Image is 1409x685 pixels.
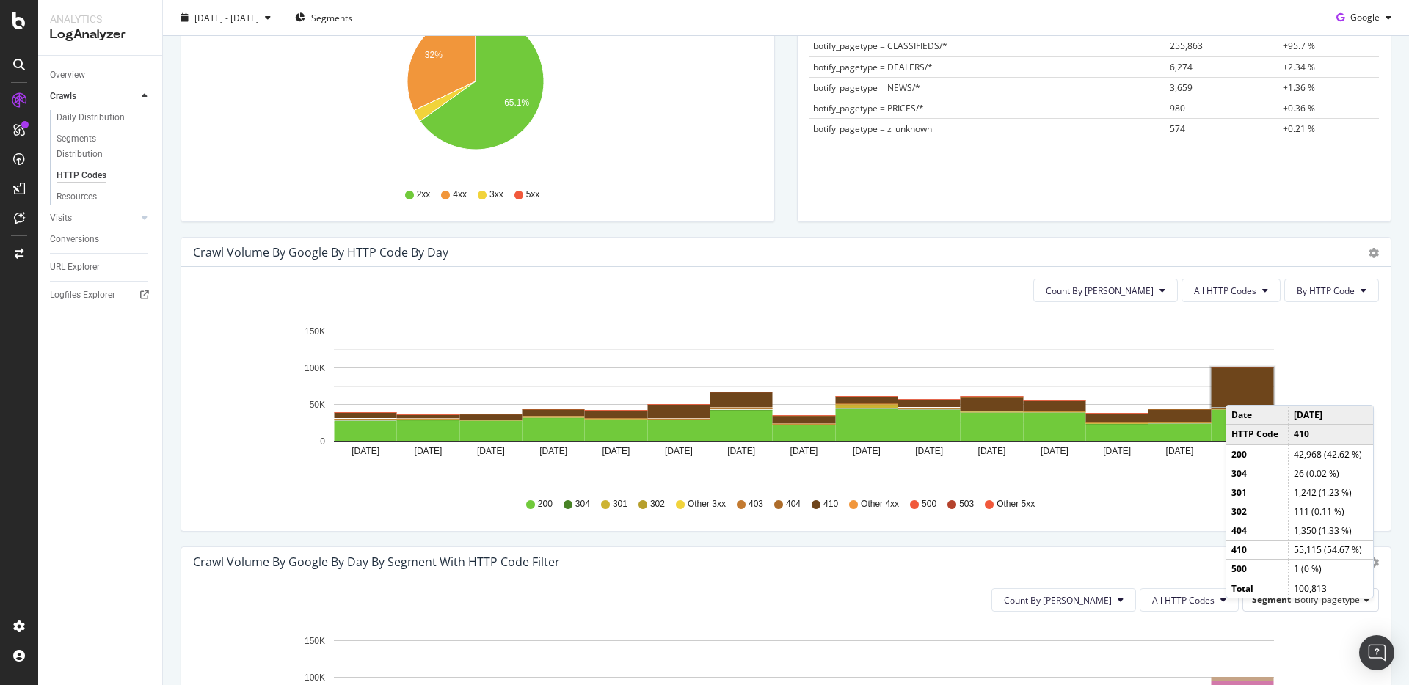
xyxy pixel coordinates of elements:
[477,446,505,456] text: [DATE]
[1297,285,1355,297] span: By HTTP Code
[813,40,947,52] span: botify_pagetype = CLASSIFIEDS/*
[50,287,152,303] a: Logfiles Explorer
[1170,61,1193,73] span: 6,274
[425,50,443,60] text: 32%
[813,102,924,114] span: botify_pagetype = PRICES/*
[1288,425,1373,444] td: 410
[1283,61,1315,73] span: +2.34 %
[1283,40,1315,52] span: +95.7 %
[57,110,125,125] div: Daily Distribution
[305,363,325,373] text: 100K
[861,498,899,510] span: Other 4xx
[1182,279,1281,302] button: All HTTP Codes
[602,446,630,456] text: [DATE]
[417,188,431,201] span: 2xx
[1283,81,1315,94] span: +1.36 %
[1226,502,1288,521] td: 302
[1288,579,1373,598] td: 100,813
[193,314,1368,484] svg: A chart.
[305,673,325,683] text: 100K
[310,400,325,410] text: 50K
[194,11,259,23] span: [DATE] - [DATE]
[1226,541,1288,560] td: 410
[352,446,379,456] text: [DATE]
[57,168,152,183] a: HTTP Codes
[50,260,152,275] a: URL Explorer
[50,232,152,247] a: Conversions
[175,6,277,29] button: [DATE] - [DATE]
[997,498,1035,510] span: Other 5xx
[1170,40,1203,52] span: 255,863
[1284,279,1379,302] button: By HTTP Code
[1166,446,1194,456] text: [DATE]
[978,446,1006,456] text: [DATE]
[50,232,99,247] div: Conversions
[991,588,1136,612] button: Count By [PERSON_NAME]
[50,67,85,83] div: Overview
[1288,541,1373,560] td: 55,115 (54.67 %)
[1226,464,1288,483] td: 304
[1283,102,1315,114] span: +0.36 %
[1283,122,1315,135] span: +0.21 %
[1288,483,1373,502] td: 1,242 (1.23 %)
[1288,502,1373,521] td: 111 (0.11 %)
[1288,560,1373,579] td: 1 (0 %)
[50,210,137,226] a: Visits
[415,446,443,456] text: [DATE]
[489,188,503,201] span: 3xx
[650,498,665,510] span: 302
[193,245,448,260] div: Crawl Volume by google by HTTP Code by Day
[1046,285,1154,297] span: Count By Day
[1140,588,1239,612] button: All HTTP Codes
[922,498,936,510] span: 500
[813,81,920,94] span: botify_pagetype = NEWS/*
[853,446,881,456] text: [DATE]
[57,189,152,205] a: Resources
[749,498,763,510] span: 403
[50,26,150,43] div: LogAnalyzer
[57,168,106,183] div: HTTP Codes
[50,12,150,26] div: Analytics
[786,498,801,510] span: 404
[1226,444,1288,464] td: 200
[1288,464,1373,483] td: 26 (0.02 %)
[1170,102,1185,114] span: 980
[1170,81,1193,94] span: 3,659
[1033,279,1178,302] button: Count By [PERSON_NAME]
[1194,285,1256,297] span: All HTTP Codes
[1350,11,1380,23] span: Google
[504,98,529,108] text: 65.1%
[665,446,693,456] text: [DATE]
[193,4,757,175] svg: A chart.
[453,188,467,201] span: 4xx
[1359,635,1394,670] div: Open Intercom Messenger
[813,61,933,73] span: botify_pagetype = DEALERS/*
[1330,6,1397,29] button: Google
[790,446,818,456] text: [DATE]
[1288,406,1373,425] td: [DATE]
[50,210,72,226] div: Visits
[1103,446,1131,456] text: [DATE]
[1226,406,1288,425] td: Date
[305,326,325,337] text: 150K
[57,131,152,162] a: Segments Distribution
[57,110,152,125] a: Daily Distribution
[1226,560,1288,579] td: 500
[1041,446,1068,456] text: [DATE]
[50,89,137,104] a: Crawls
[1226,483,1288,502] td: 301
[50,260,100,275] div: URL Explorer
[50,89,76,104] div: Crawls
[1369,557,1379,568] div: gear
[57,131,138,162] div: Segments Distribution
[1226,425,1288,444] td: HTTP Code
[538,498,553,510] span: 200
[1226,521,1288,541] td: 404
[1170,122,1185,135] span: 574
[311,11,352,23] span: Segments
[813,122,932,135] span: botify_pagetype = z_unknown
[613,498,627,510] span: 301
[193,554,560,569] div: Crawl Volume by google by Day by Segment with HTTP Code Filter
